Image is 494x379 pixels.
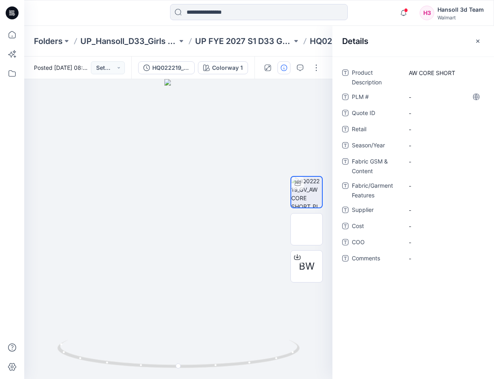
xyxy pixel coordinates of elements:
[352,108,400,119] span: Quote ID
[352,68,400,87] span: Product Description
[152,63,189,72] div: HQ022219_GV_AW CORE SHORT_PLUS
[291,177,322,207] img: HQ022219_GV_AW CORE SHORT_PLUS
[352,181,400,200] span: Fabric/Garment Features
[198,61,248,74] button: Colorway 1
[352,253,400,265] span: Comments
[299,259,315,274] span: BW
[409,182,479,190] span: -
[409,206,479,214] span: -
[352,237,400,249] span: COO
[409,125,479,134] span: -
[80,36,177,47] a: UP_Hansoll_D33_Girls Active & Bottoms
[409,69,479,77] span: AW CORE SHORT
[409,141,479,150] span: -
[409,238,479,247] span: -
[437,15,484,21] div: Walmart
[409,157,479,166] span: -
[409,254,479,263] span: -
[352,221,400,232] span: Cost
[409,222,479,230] span: -
[420,6,434,20] div: H3
[212,63,243,72] div: Colorway 1
[409,109,479,117] span: -
[138,61,195,74] button: HQ022219_GV_AW CORE SHORT_PLUS
[34,63,91,72] span: Posted [DATE] 08:39 by
[277,61,290,74] button: Details
[352,92,400,103] span: PLM #
[352,157,400,176] span: Fabric GSM & Content
[342,36,368,46] h2: Details
[310,36,407,47] p: HQ022219_AW CORE SHORT_PLUS
[352,140,400,152] span: Season/Year
[34,36,63,47] a: Folders
[195,36,292,47] a: UP FYE 2027 S1 D33 Girls Active Hansoll
[437,5,484,15] div: Hansoll 3d Team
[409,93,479,101] span: -
[352,205,400,216] span: Supplier
[352,124,400,136] span: Retail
